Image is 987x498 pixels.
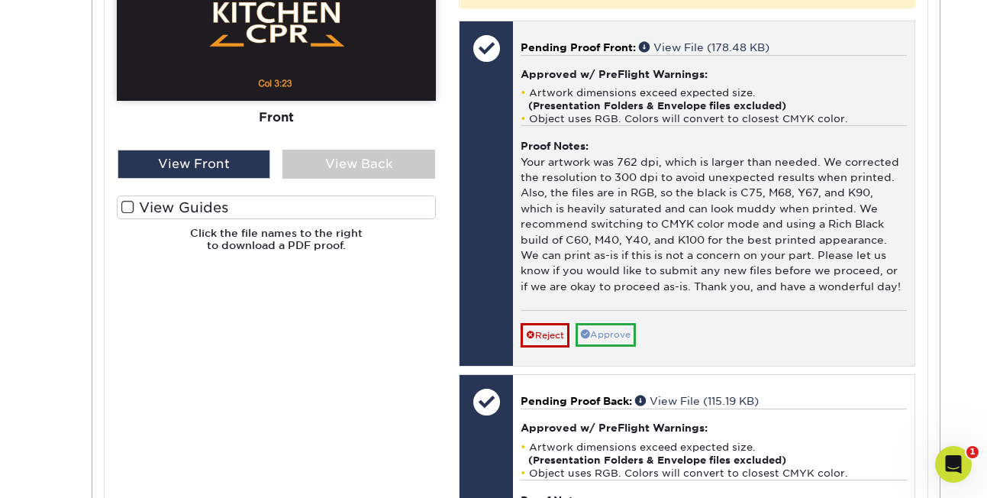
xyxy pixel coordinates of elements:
a: Approve [576,323,636,347]
li: Artwork dimensions exceed expected size. [521,441,906,467]
h6: Click the file names to the right to download a PDF proof. [117,227,436,264]
div: View Back [282,150,435,179]
a: View File (115.19 KB) [635,395,759,407]
span: 1 [966,446,979,458]
h4: Approved w/ PreFlight Warnings: [521,422,906,434]
h4: Approved w/ PreFlight Warnings: [521,68,906,80]
div: View Front [118,150,270,179]
span: Pending Proof Front: [521,41,636,53]
strong: (Presentation Folders & Envelope files excluded) [528,100,786,112]
label: View Guides [117,196,436,219]
li: Object uses RGB. Colors will convert to closest CMYK color. [521,112,906,125]
div: Front [117,101,436,134]
a: View File (178.48 KB) [639,41,769,53]
span: Pending Proof Back: [521,395,632,407]
strong: (Presentation Folders & Envelope files excluded) [528,454,786,466]
li: Artwork dimensions exceed expected size. [521,86,906,112]
li: Object uses RGB. Colors will convert to closest CMYK color. [521,467,906,480]
strong: Proof Notes: [521,140,589,152]
iframe: Intercom live chat [935,446,972,483]
a: Reject [521,323,569,348]
div: Your artwork was 762 dpi, which is larger than needed. We corrected the resolution to 300 dpi to ... [521,125,906,309]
